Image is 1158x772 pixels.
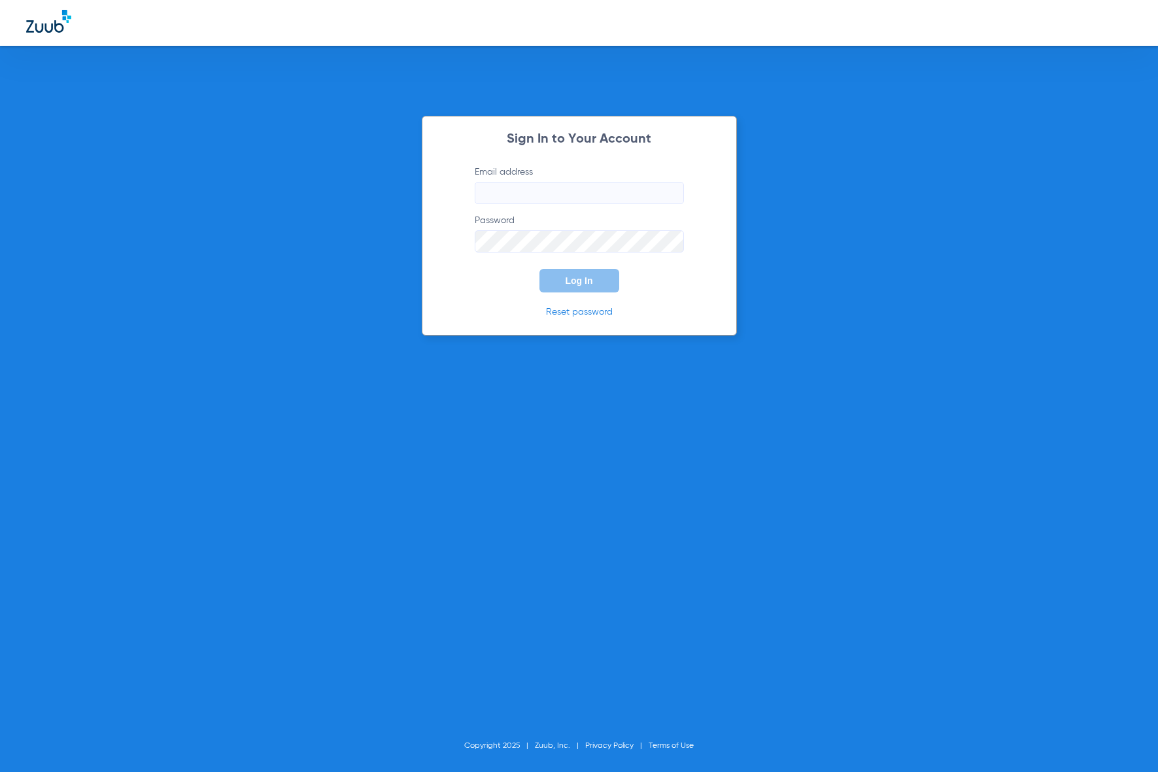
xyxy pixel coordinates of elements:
span: Log In [566,275,593,286]
li: Zuub, Inc. [535,739,585,752]
label: Email address [475,166,684,204]
label: Password [475,214,684,253]
h2: Sign In to Your Account [455,133,704,146]
a: Privacy Policy [585,742,634,750]
iframe: Chat Widget [1093,709,1158,772]
a: Terms of Use [649,742,694,750]
img: Zuub Logo [26,10,71,33]
input: Email addressOpen Keeper Popup [475,182,684,204]
li: Copyright 2025 [464,739,535,752]
input: PasswordOpen Keeper Popup [475,230,684,253]
button: Log In [539,269,619,292]
keeper-lock: Open Keeper Popup [662,185,677,201]
a: Reset password [546,307,613,317]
